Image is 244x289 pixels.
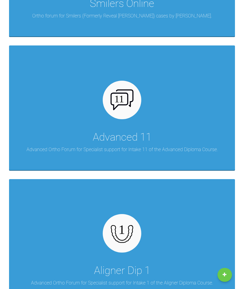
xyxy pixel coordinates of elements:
div: Advanced 11 [93,129,152,146]
p: Advanced Ortho Forum for Specialist support for Intake 11 of the Advanced Diploma Course. [27,146,218,154]
p: Advanced Ortho Forum for Specialist support for Intake 1 of the Aligner Diploma Course. [31,279,213,287]
a: New Case [217,268,232,282]
img: advanced-11.86369284.svg [111,89,134,110]
a: Advanced 11Advanced Ortho Forum for Specialist support for Intake 11 of the Advanced Diploma Course. [9,45,235,170]
p: Ortho forum for Smilers (Formerly Reveal [PERSON_NAME]) cases by [PERSON_NAME]. [32,12,212,20]
div: Aligner Dip 1 [94,262,150,279]
img: aligner-diploma-1.b1651a58.svg [111,222,134,245]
